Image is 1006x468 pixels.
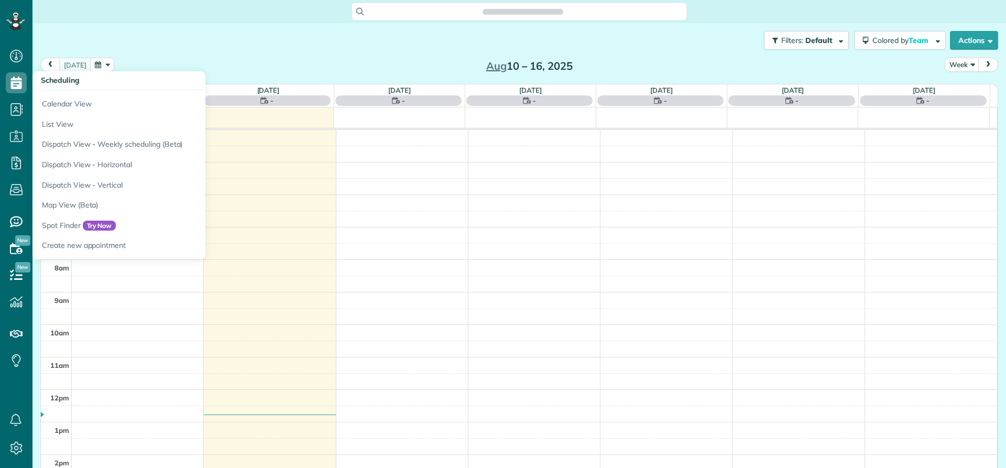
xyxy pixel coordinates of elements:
span: 8am [54,264,69,272]
span: 2pm [54,459,69,467]
a: [DATE] [650,86,673,94]
a: Map View (Beta) [32,195,294,215]
button: Week [945,58,979,72]
h2: 10 – 16, 2025 [464,60,595,72]
a: [DATE] [519,86,542,94]
span: 12pm [50,394,69,402]
a: List View [32,114,294,135]
a: Dispatch View - Horizontal [32,155,294,175]
span: New [15,235,30,246]
span: - [270,95,274,106]
button: prev [40,58,60,72]
span: Team [909,36,930,45]
span: New [15,262,30,273]
span: - [926,95,930,106]
button: [DATE] [59,58,91,72]
span: Search ZenMaid… [493,6,552,17]
span: Aug [486,59,507,72]
span: - [533,95,536,106]
span: - [402,95,405,106]
span: Filters: [781,36,803,45]
span: Colored by [872,36,932,45]
a: Create new appointment [32,235,294,259]
span: - [795,95,799,106]
span: 9am [54,296,69,304]
span: - [664,95,667,106]
button: Filters: Default [764,31,849,50]
a: [DATE] [388,86,411,94]
span: Try Now [83,221,116,231]
a: Filters: Default [759,31,849,50]
a: Calendar View [32,90,294,114]
span: 11am [50,361,69,369]
a: Spot FinderTry Now [32,215,294,236]
a: [DATE] [913,86,935,94]
span: Default [805,36,833,45]
a: Dispatch View - Weekly scheduling (Beta) [32,134,294,155]
span: Scheduling [41,75,80,85]
button: next [978,58,998,72]
a: Dispatch View - Vertical [32,175,294,195]
a: [DATE] [257,86,280,94]
span: 1pm [54,426,69,434]
button: Actions [950,31,998,50]
button: Colored byTeam [854,31,946,50]
span: 10am [50,329,69,337]
a: [DATE] [782,86,804,94]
